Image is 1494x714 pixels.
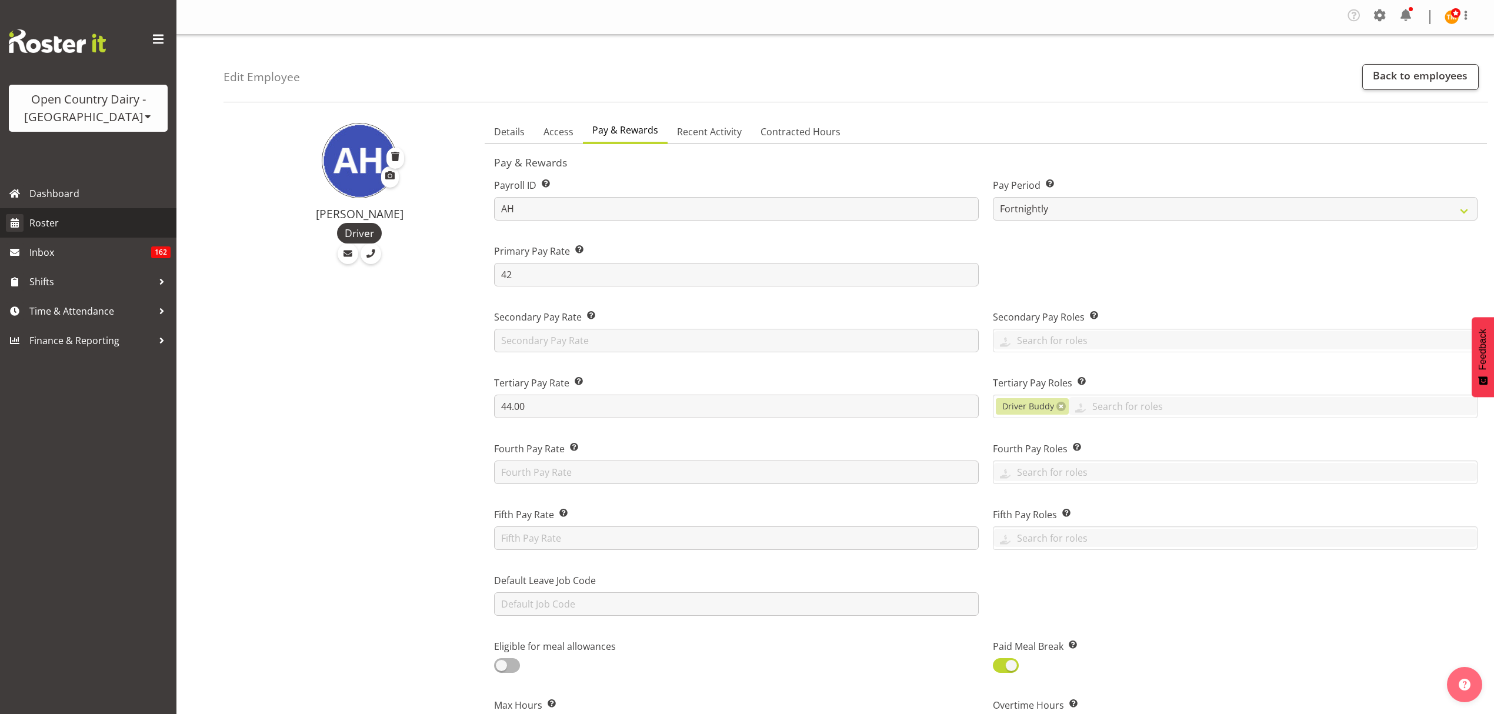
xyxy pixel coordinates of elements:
[1459,679,1470,690] img: help-xxl-2.png
[494,329,979,352] input: Secondary Pay Rate
[1472,317,1494,397] button: Feedback - Show survey
[1478,329,1488,370] span: Feedback
[21,91,156,126] div: Open Country Dairy - [GEOGRAPHIC_DATA]
[592,123,658,137] span: Pay & Rewards
[151,246,171,258] span: 162
[993,508,1478,522] label: Fifth Pay Roles
[322,123,397,198] img: andy-haywood7381.jpg
[993,376,1478,390] label: Tertiary Pay Roles
[543,125,573,139] span: Access
[1069,397,1477,415] input: Search for roles
[993,639,1228,653] label: Paid Meal Break
[29,214,171,232] span: Roster
[677,125,742,139] span: Recent Activity
[494,573,979,588] label: Default Leave Job Code
[248,208,471,221] h4: [PERSON_NAME]
[494,197,979,221] input: Payroll ID
[29,243,151,261] span: Inbox
[338,243,358,264] a: Email Employee
[29,302,153,320] span: Time & Attendance
[494,698,979,712] label: Max Hours
[29,332,153,349] span: Finance & Reporting
[494,156,1478,169] h5: Pay & Rewards
[1445,10,1459,24] img: tim-magness10922.jpg
[494,263,979,286] input: Primary Pay Rate
[29,185,171,202] span: Dashboard
[494,125,525,139] span: Details
[494,639,729,653] label: Eligible for meal allowances
[494,310,979,324] label: Secondary Pay Rate
[494,244,979,258] label: Primary Pay Rate
[993,442,1478,456] label: Fourth Pay Roles
[761,125,841,139] span: Contracted Hours
[345,225,374,241] span: Driver
[993,529,1477,547] input: Search for roles
[993,310,1478,324] label: Secondary Pay Roles
[29,273,153,291] span: Shifts
[361,243,381,264] a: Call Employee
[494,526,979,550] input: Fifth Pay Rate
[494,442,979,456] label: Fourth Pay Rate
[993,698,1478,712] label: Overtime Hours
[494,592,979,616] input: Default Job Code
[993,463,1477,481] input: Search for roles
[494,461,979,484] input: Fourth Pay Rate
[224,71,300,84] h4: Edit Employee
[1362,64,1479,90] a: Back to employees
[494,508,979,522] label: Fifth Pay Rate
[494,178,979,192] label: Payroll ID
[993,178,1478,192] label: Pay Period
[9,29,106,53] img: Rosterit website logo
[993,331,1477,349] input: Search for roles
[494,395,979,418] input: Tertiary Pay Rate
[1002,400,1054,413] span: Driver Buddy
[494,376,979,390] label: Tertiary Pay Rate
